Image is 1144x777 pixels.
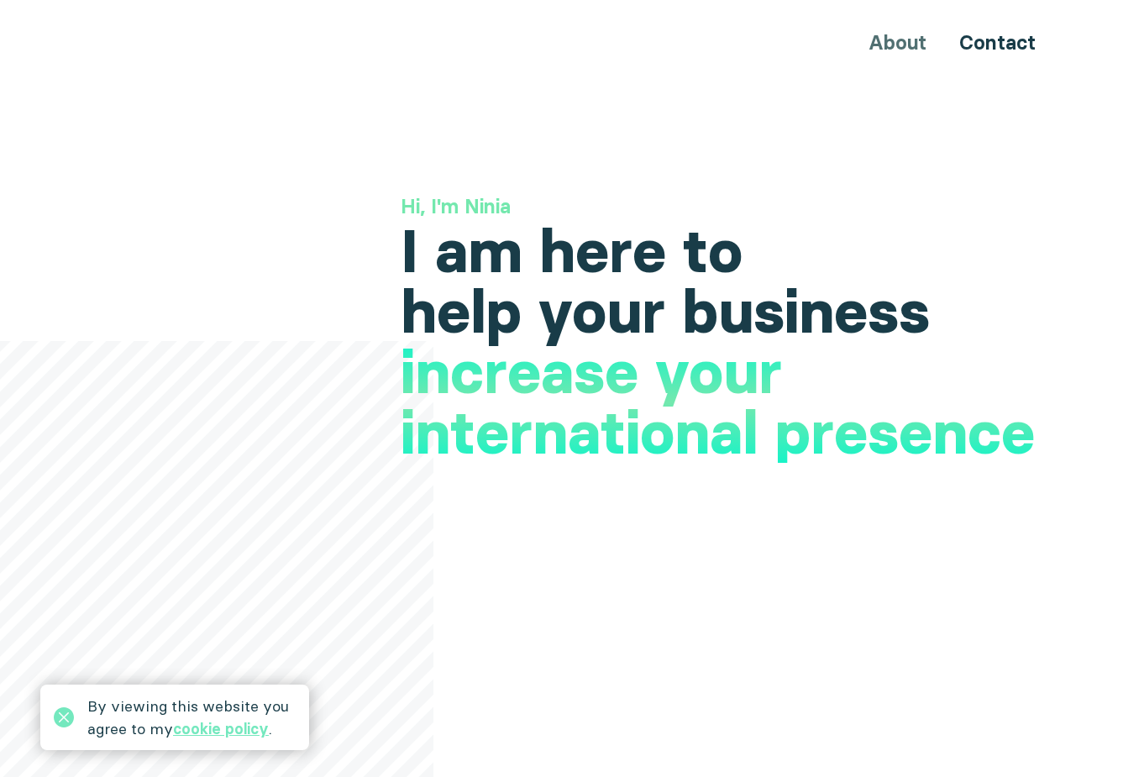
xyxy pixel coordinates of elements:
a: Contact [959,30,1036,55]
h3: Hi, I'm Ninia [401,192,1063,221]
h1: I am here to help your business [401,221,1063,342]
h1: increase your international presence [401,342,1063,463]
div: By viewing this website you agree to my . [87,695,296,740]
a: cookie policy [173,719,269,738]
